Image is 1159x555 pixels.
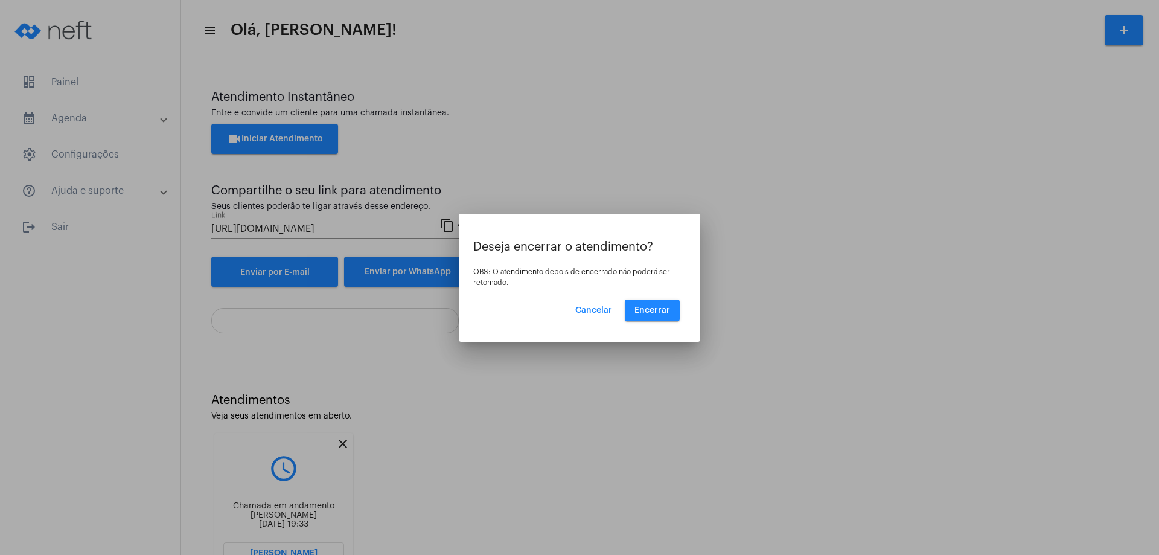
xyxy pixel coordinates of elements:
span: OBS: O atendimento depois de encerrado não poderá ser retomado. [473,268,670,286]
button: Encerrar [625,300,680,321]
p: Deseja encerrar o atendimento? [473,240,686,254]
span: Encerrar [634,306,670,315]
span: Cancelar [575,306,612,315]
button: Cancelar [566,300,622,321]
